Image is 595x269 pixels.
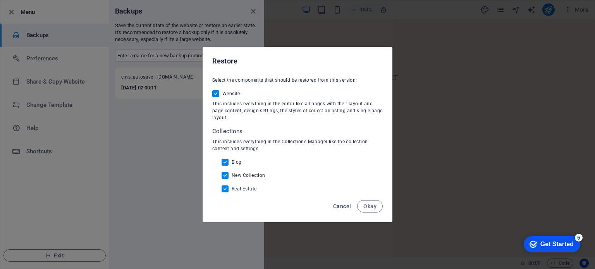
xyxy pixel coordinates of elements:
[6,4,63,20] div: Get Started 5 items remaining, 0% complete
[18,236,28,238] button: 3
[212,57,383,66] h2: Restore
[232,172,265,178] span: New Collection
[18,218,28,219] button: 1
[57,2,65,9] div: 5
[212,101,383,120] span: This includes everything in the editor like all pages with their layout and page content, design ...
[212,139,368,151] span: This includes everything in the Collections Manager like the collection content and settings.
[222,91,240,97] span: Website
[212,77,357,83] span: Select the components that should be restored from this version:
[23,9,56,15] div: Get Started
[212,127,383,135] p: Collections
[18,227,28,229] button: 2
[357,200,383,212] button: Okay
[232,159,242,165] span: Blog
[330,200,354,212] button: Cancel
[333,203,351,209] span: Cancel
[363,203,377,209] span: Okay
[232,186,256,192] span: Real Estate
